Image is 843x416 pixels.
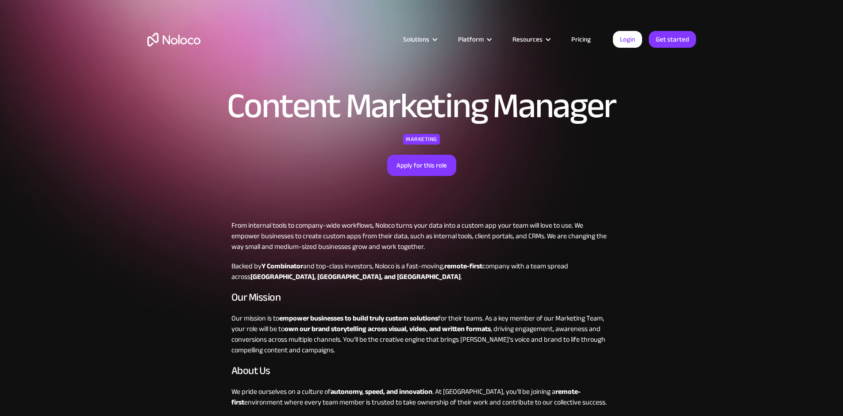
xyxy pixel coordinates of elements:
[501,34,560,45] div: Resources
[250,270,461,283] strong: [GEOGRAPHIC_DATA], [GEOGRAPHIC_DATA], and [GEOGRAPHIC_DATA]
[613,31,642,48] a: Login
[403,134,440,145] div: Marketing
[458,34,484,45] div: Platform
[227,88,616,124] h1: Content Marketing Manager
[147,33,200,46] a: home
[512,34,543,45] div: Resources
[392,34,447,45] div: Solutions
[447,34,501,45] div: Platform
[231,386,612,408] p: We pride ourselves on a culture of . At [GEOGRAPHIC_DATA], you’ll be joining a environment where ...
[649,31,696,48] a: Get started
[387,155,456,176] a: Apply for this role
[279,312,438,325] strong: empower businesses to build truly custom solutions
[231,313,612,355] p: Our mission is to for their teams. As a key member of our Marketing Team, your role will be to , ...
[231,385,581,409] strong: remote-first
[262,260,303,273] strong: Y Combinator
[231,261,612,282] p: Backed by and top-class investors, Noloco is a fast-moving, company with a team spread across .
[231,291,612,304] h3: Our Mission
[285,322,491,336] strong: own our brand storytelling across visual, video, and written formats
[444,260,482,273] strong: remote-first
[560,34,602,45] a: Pricing
[231,220,612,252] p: From internal tools to company-wide workflows, Noloco turns your data into a custom app your team...
[403,34,429,45] div: Solutions
[331,385,432,398] strong: autonomy, speed, and innovation
[231,364,612,378] h3: About Us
